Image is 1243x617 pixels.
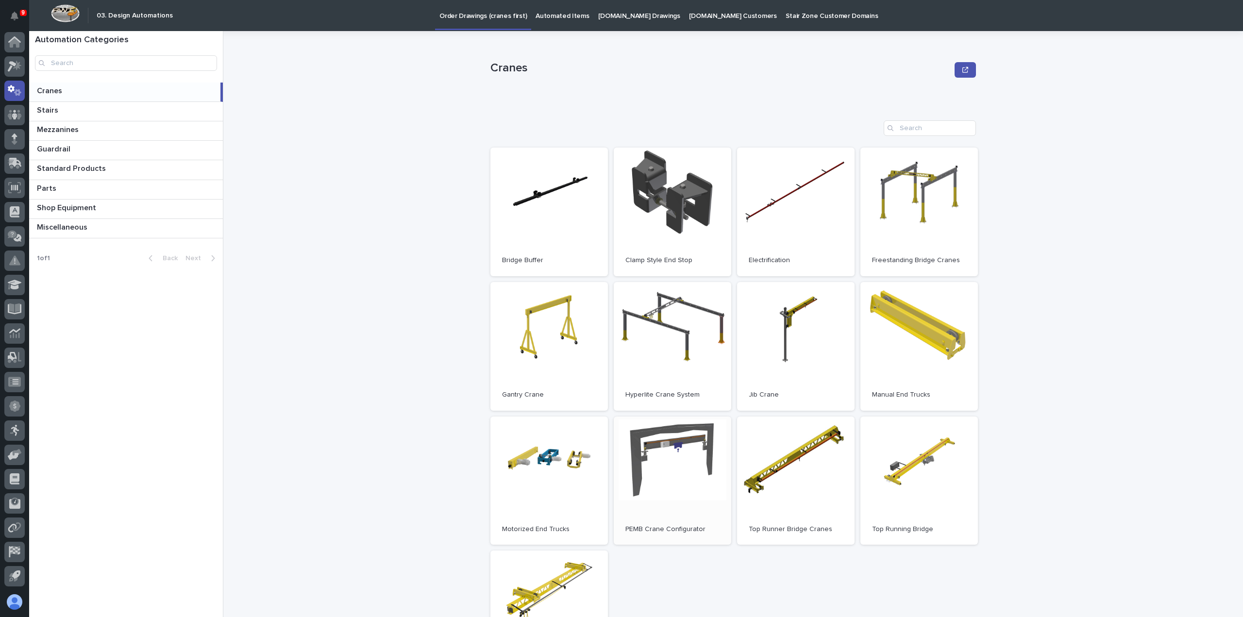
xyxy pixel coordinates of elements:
p: Electrification [749,256,843,265]
img: Workspace Logo [51,4,80,22]
a: Bridge Buffer [490,148,608,276]
p: Miscellaneous [37,221,89,232]
a: PartsParts [29,180,223,200]
a: Top Runner Bridge Cranes [737,417,855,545]
h1: Automation Categories [35,35,217,46]
a: Motorized End Trucks [490,417,608,545]
p: Clamp Style End Stop [625,256,720,265]
a: Freestanding Bridge Cranes [860,148,978,276]
a: PEMB Crane Configurator [614,417,731,545]
p: Guardrail [37,143,72,154]
p: Parts [37,182,58,193]
input: Search [35,55,217,71]
a: Manual End Trucks [860,282,978,411]
a: Gantry Crane [490,282,608,411]
p: Bridge Buffer [502,256,596,265]
p: 9 [21,9,25,16]
button: users-avatar [4,592,25,612]
a: MiscellaneousMiscellaneous [29,219,223,238]
div: Notifications9 [12,12,25,27]
p: Top Runner Bridge Cranes [749,525,843,534]
p: PEMB Crane Configurator [625,525,720,534]
p: Jib Crane [749,391,843,399]
a: MezzaninesMezzanines [29,121,223,141]
p: Standard Products [37,162,108,173]
a: Jib Crane [737,282,855,411]
h2: 03. Design Automations [97,12,173,20]
input: Search [884,120,976,136]
a: Shop EquipmentShop Equipment [29,200,223,219]
button: Back [141,254,182,263]
a: Standard ProductsStandard Products [29,160,223,180]
a: StairsStairs [29,102,223,121]
a: Top Running Bridge [860,417,978,545]
p: Top Running Bridge [872,525,966,534]
p: Hyperlite Crane System [625,391,720,399]
p: Shop Equipment [37,201,98,213]
a: GuardrailGuardrail [29,141,223,160]
p: Cranes [37,84,64,96]
p: 1 of 1 [29,247,58,270]
span: Back [157,255,178,262]
span: Next [185,255,207,262]
button: Next [182,254,223,263]
p: Gantry Crane [502,391,596,399]
a: Clamp Style End Stop [614,148,731,276]
p: Mezzanines [37,123,81,134]
p: Cranes [490,61,951,75]
a: Hyperlite Crane System [614,282,731,411]
button: Notifications [4,6,25,26]
a: Electrification [737,148,855,276]
p: Motorized End Trucks [502,525,596,534]
p: Manual End Trucks [872,391,966,399]
a: CranesCranes [29,83,223,102]
p: Freestanding Bridge Cranes [872,256,966,265]
p: Stairs [37,104,60,115]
